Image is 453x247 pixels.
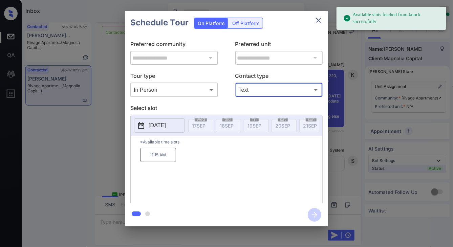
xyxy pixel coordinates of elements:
[229,18,263,28] div: Off Platform
[343,9,441,28] div: Available slots fetched from knock successfully
[149,121,166,130] p: [DATE]
[130,104,323,115] p: Select slot
[235,72,323,83] p: Contact type
[237,84,321,95] div: Text
[194,18,228,28] div: On Platform
[130,40,218,51] p: Preferred community
[140,136,322,148] p: *Available time slots
[235,40,323,51] p: Preferred unit
[140,148,176,162] p: 11:15 AM
[130,72,218,83] p: Tour type
[312,14,325,27] button: close
[125,11,194,35] h2: Schedule Tour
[134,118,185,133] button: [DATE]
[132,84,216,95] div: In Person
